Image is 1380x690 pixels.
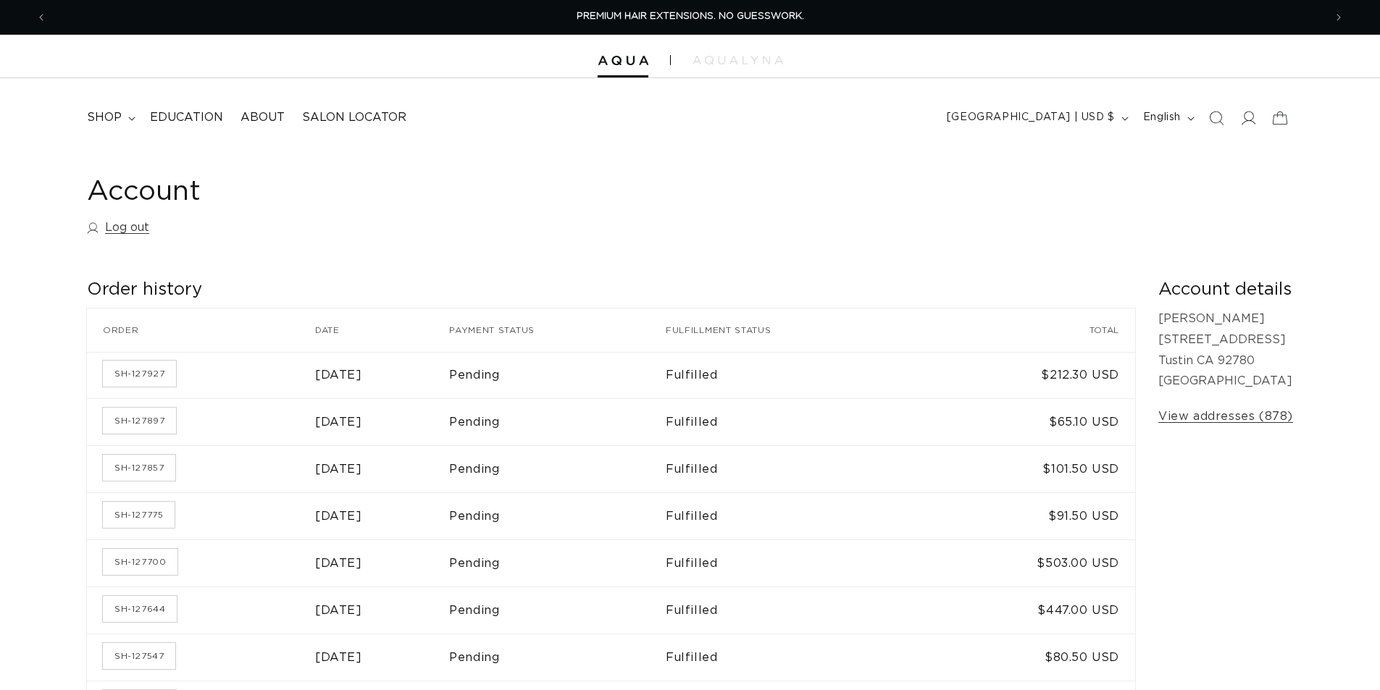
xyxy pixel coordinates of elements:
td: Pending [449,352,666,399]
td: Pending [449,445,666,492]
a: Order number SH-127644 [103,596,177,622]
a: Order number SH-127775 [103,502,175,528]
span: shop [87,110,122,125]
h2: Account details [1158,279,1293,301]
a: Salon Locator [293,101,415,134]
h2: Order history [87,279,1135,301]
img: aqualyna.com [693,56,783,64]
td: Fulfilled [666,352,925,399]
time: [DATE] [315,652,362,663]
th: Fulfillment status [666,308,925,352]
td: $447.00 USD [925,586,1135,634]
td: $212.30 USD [925,352,1135,399]
button: Previous announcement [25,4,57,31]
span: Education [150,110,223,125]
a: About [232,101,293,134]
a: Education [141,101,232,134]
td: Pending [449,398,666,445]
time: [DATE] [315,369,362,381]
button: Next announcement [1323,4,1355,31]
time: [DATE] [315,463,362,475]
td: Fulfilled [666,398,925,445]
time: [DATE] [315,605,362,616]
summary: Search [1200,102,1232,134]
a: Order number SH-127897 [103,408,176,434]
th: Payment status [449,308,666,352]
td: Pending [449,492,666,539]
td: Fulfilled [666,445,925,492]
th: Date [315,308,449,352]
a: Order number SH-127700 [103,549,177,575]
td: Pending [449,586,666,634]
p: [PERSON_NAME] [STREET_ADDRESS] Tustin CA 92780 [GEOGRAPHIC_DATA] [1158,308,1293,392]
a: Order number SH-127857 [103,455,175,481]
td: $91.50 USD [925,492,1135,539]
h1: Account [87,174,1293,210]
th: Order [87,308,315,352]
summary: shop [78,101,141,134]
td: $101.50 USD [925,445,1135,492]
button: [GEOGRAPHIC_DATA] | USD $ [938,104,1134,132]
time: [DATE] [315,510,362,522]
td: Fulfilled [666,634,925,681]
td: Fulfilled [666,539,925,586]
a: Order number SH-127547 [103,643,175,669]
span: Salon Locator [302,110,406,125]
span: About [241,110,285,125]
img: Aqua Hair Extensions [598,56,648,66]
td: Pending [449,634,666,681]
a: View addresses (878) [1158,406,1293,427]
a: Order number SH-127927 [103,361,176,387]
td: $80.50 USD [925,634,1135,681]
th: Total [925,308,1135,352]
td: Fulfilled [666,586,925,634]
time: [DATE] [315,416,362,428]
td: $503.00 USD [925,539,1135,586]
time: [DATE] [315,558,362,569]
a: Log out [87,217,149,238]
span: English [1143,110,1181,125]
td: Pending [449,539,666,586]
button: English [1134,104,1200,132]
td: $65.10 USD [925,398,1135,445]
span: PREMIUM HAIR EXTENSIONS. NO GUESSWORK. [577,12,804,21]
td: Fulfilled [666,492,925,539]
span: [GEOGRAPHIC_DATA] | USD $ [947,110,1115,125]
